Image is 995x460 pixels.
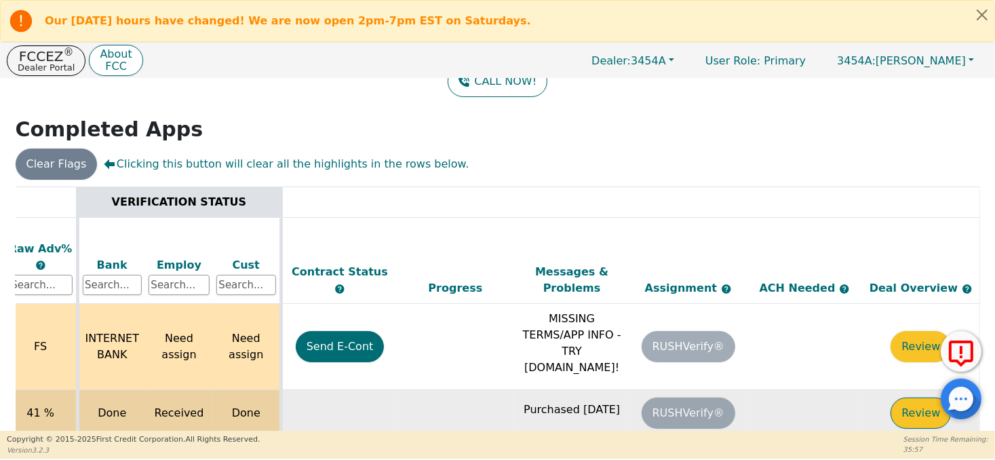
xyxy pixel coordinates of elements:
[145,304,213,390] td: Need assign
[448,66,547,97] button: CALL NOW!
[7,445,260,455] p: Version 3.2.3
[45,14,531,27] b: Our [DATE] hours have changed! We are now open 2pm-7pm EST on Saturdays.
[692,47,819,74] p: Primary
[34,340,47,353] span: FS
[891,331,951,362] button: Review
[26,406,54,419] span: 41 %
[823,50,988,71] button: 3454A:[PERSON_NAME]
[149,275,210,295] input: Search...
[941,331,981,372] button: Report Error to FCC
[77,390,145,437] td: Done
[645,282,721,294] span: Assignment
[89,45,142,77] button: AboutFCC
[837,54,966,67] span: [PERSON_NAME]
[705,54,760,67] span: User Role :
[692,47,819,74] a: User Role: Primary
[77,304,145,390] td: INTERNET BANK
[891,398,951,429] button: Review
[216,275,276,295] input: Search...
[970,1,994,28] button: Close alert
[9,275,73,295] input: Search...
[591,54,631,67] span: Dealer:
[104,156,469,172] span: Clicking this button will clear all the highlights in the rows below.
[517,311,627,376] p: MISSING TERMS/APP INFO - TRY [DOMAIN_NAME]!
[16,117,203,141] strong: Completed Apps
[16,149,98,180] button: Clear Flags
[18,50,75,63] p: FCCEZ
[149,257,210,273] div: Employ
[9,242,73,255] span: Raw Adv%
[185,435,260,444] span: All Rights Reserved.
[100,61,132,72] p: FCC
[213,304,281,390] td: Need assign
[591,54,666,67] span: 3454A
[760,282,840,294] span: ACH Needed
[903,434,988,444] p: Session Time Remaining:
[577,50,688,71] button: Dealer:3454A
[100,49,132,60] p: About
[870,282,973,294] span: Deal Overview
[517,264,627,296] div: Messages & Problems
[292,265,388,278] span: Contract Status
[64,46,74,58] sup: ®
[145,390,213,437] td: Received
[296,331,385,362] button: Send E-Cont
[517,402,627,418] p: Purchased [DATE]
[837,54,876,67] span: 3454A:
[216,257,276,273] div: Cust
[7,434,260,446] p: Copyright © 2015- 2025 First Credit Corporation.
[83,257,142,273] div: Bank
[7,45,85,76] button: FCCEZ®Dealer Portal
[83,194,276,210] div: VERIFICATION STATUS
[18,63,75,72] p: Dealer Portal
[401,280,511,296] div: Progress
[83,275,142,295] input: Search...
[213,390,281,437] td: Done
[903,444,988,455] p: 35:57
